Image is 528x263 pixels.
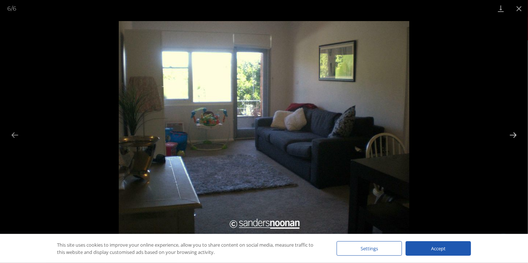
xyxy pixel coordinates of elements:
[337,241,402,256] div: Settings
[406,241,471,256] div: Accept
[505,128,521,142] button: Next slide
[57,241,322,256] div: This site uses cookies to improve your online experience, allow you to share content on social me...
[13,5,16,12] span: 6
[119,21,409,239] img: Property Gallery
[7,128,23,142] button: Previous slide
[7,5,11,12] span: 6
